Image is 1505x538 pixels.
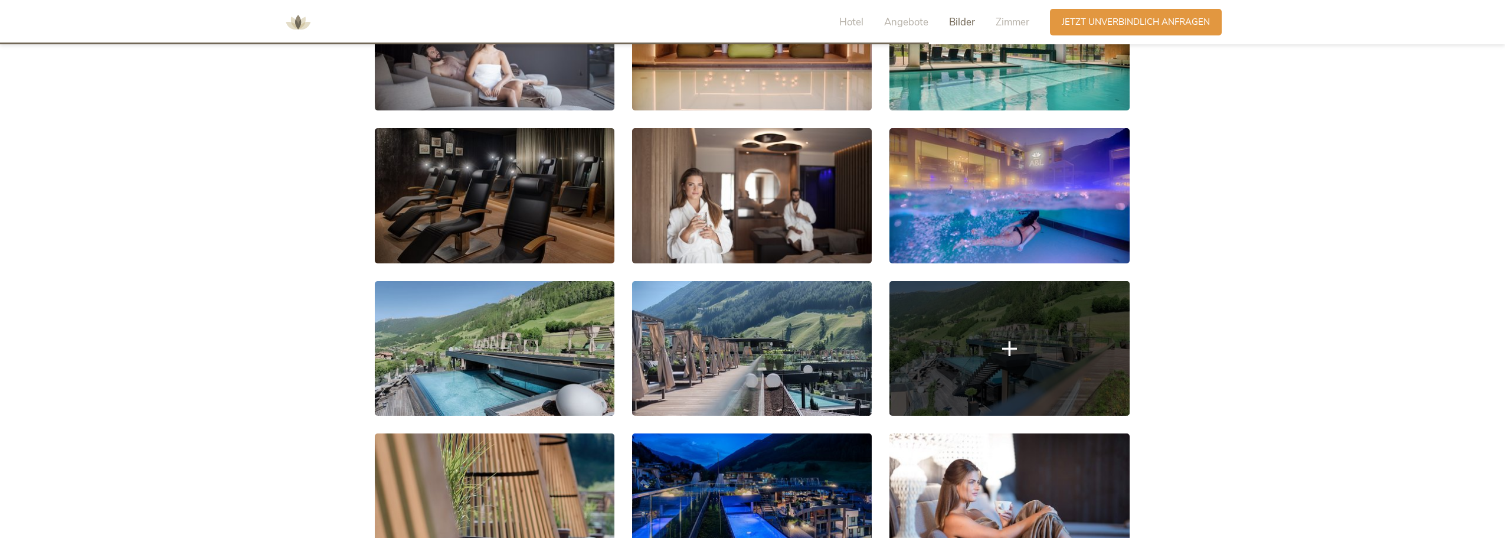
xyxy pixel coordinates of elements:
[1062,16,1210,28] span: Jetzt unverbindlich anfragen
[839,15,863,29] span: Hotel
[949,15,975,29] span: Bilder
[996,15,1029,29] span: Zimmer
[884,15,928,29] span: Angebote
[280,5,316,40] img: AMONTI & LUNARIS Wellnessresort
[280,18,316,26] a: AMONTI & LUNARIS Wellnessresort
